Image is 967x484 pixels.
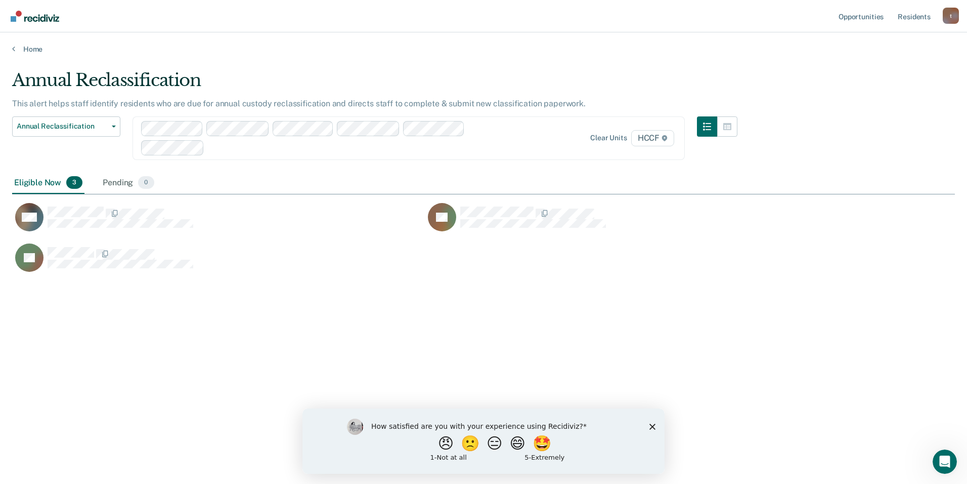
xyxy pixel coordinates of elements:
iframe: Survey by Kim from Recidiviz [302,409,665,474]
div: Eligible Now3 [12,172,84,194]
a: Home [12,45,955,54]
div: CaseloadOpportunityCell-00568599 [12,203,425,243]
div: CaseloadOpportunityCell-00654069 [12,243,425,284]
span: 3 [66,176,82,189]
span: 0 [138,176,154,189]
button: Profile dropdown button [943,8,959,24]
p: This alert helps staff identify residents who are due for annual custody reclassification and dir... [12,99,586,108]
button: Annual Reclassification [12,116,120,137]
div: Clear units [590,134,627,142]
span: Annual Reclassification [17,122,108,131]
div: Annual Reclassification [12,70,737,99]
iframe: Intercom live chat [933,450,957,474]
div: Pending0 [101,172,156,194]
img: Recidiviz [11,11,59,22]
div: t [943,8,959,24]
span: HCCF [631,130,674,146]
div: CaseloadOpportunityCell-00508688 [425,203,838,243]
